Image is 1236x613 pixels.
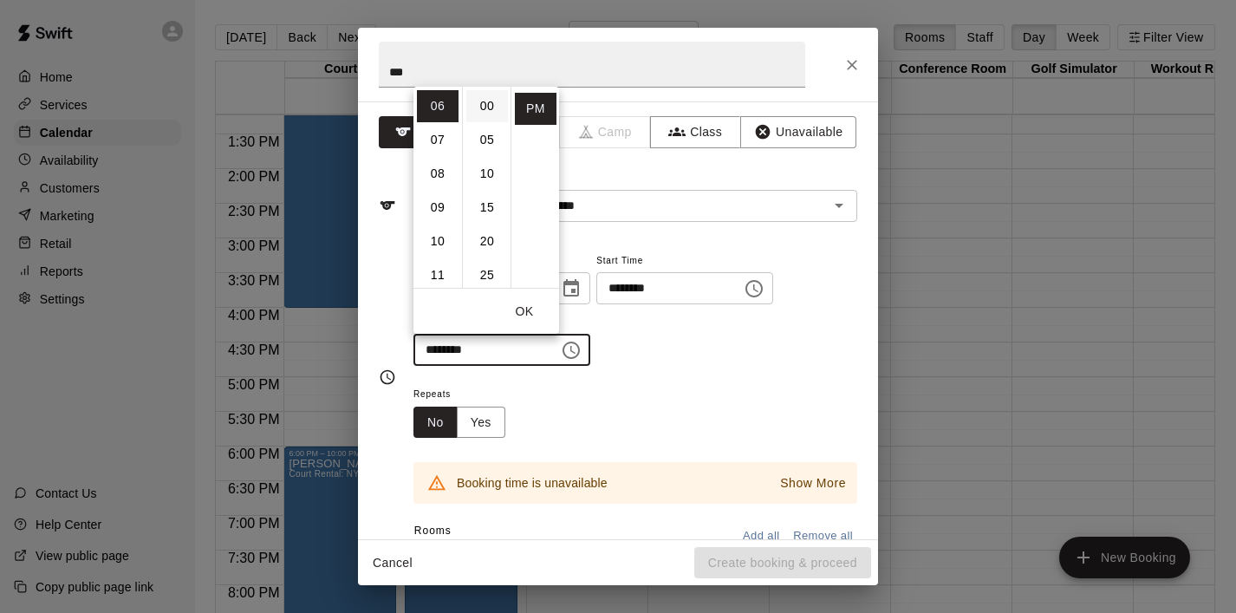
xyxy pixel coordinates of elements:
button: Cancel [365,547,420,579]
ul: Select hours [413,87,462,288]
ul: Select minutes [462,87,511,288]
p: Show More [780,474,846,492]
li: 5 minutes [466,124,508,156]
li: 0 minutes [466,90,508,122]
button: Choose time, selected time is 6:30 PM [554,333,589,368]
li: 10 minutes [466,158,508,190]
button: Choose date, selected date is Aug 23, 2025 [554,271,589,306]
button: OK [497,296,552,328]
button: Open [827,193,851,218]
button: Choose time, selected time is 4:00 PM [737,271,771,306]
li: PM [515,93,556,125]
li: 10 hours [417,225,459,258]
div: outlined button group [413,407,505,439]
div: Booking time is unavailable [457,467,608,499]
span: Rooms [414,525,452,537]
li: 7 hours [417,124,459,156]
li: 20 minutes [466,225,508,258]
ul: Select meridiem [511,87,559,288]
span: Camps can only be created in the Services page [560,116,651,148]
button: Unavailable [740,116,856,148]
button: Rental [379,116,470,148]
button: Yes [457,407,505,439]
span: Repeats [413,383,519,407]
li: 15 minutes [466,192,508,224]
li: 25 minutes [466,259,508,291]
li: 8 hours [417,158,459,190]
svg: Service [379,197,396,214]
button: Show More [776,471,850,496]
li: 9 hours [417,192,459,224]
span: Start Time [596,250,773,273]
li: 11 hours [417,259,459,291]
button: Close [836,49,868,81]
svg: Timing [379,368,396,386]
button: No [413,407,458,439]
button: Add all [733,523,789,550]
li: 6 hours [417,90,459,122]
button: Class [650,116,741,148]
button: Remove all [789,523,857,550]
